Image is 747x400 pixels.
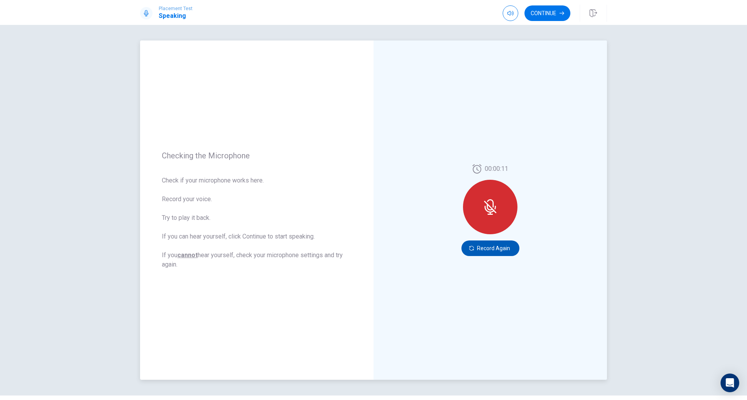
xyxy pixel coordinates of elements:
[461,240,519,256] button: Record Again
[159,6,193,11] span: Placement Test
[485,164,508,174] span: 00:00:11
[159,11,193,21] h1: Speaking
[177,251,198,259] u: cannot
[721,374,739,392] div: Open Intercom Messenger
[162,151,352,160] span: Checking the Microphone
[162,176,352,269] span: Check if your microphone works here. Record your voice. Try to play it back. If you can hear your...
[524,5,570,21] button: Continue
